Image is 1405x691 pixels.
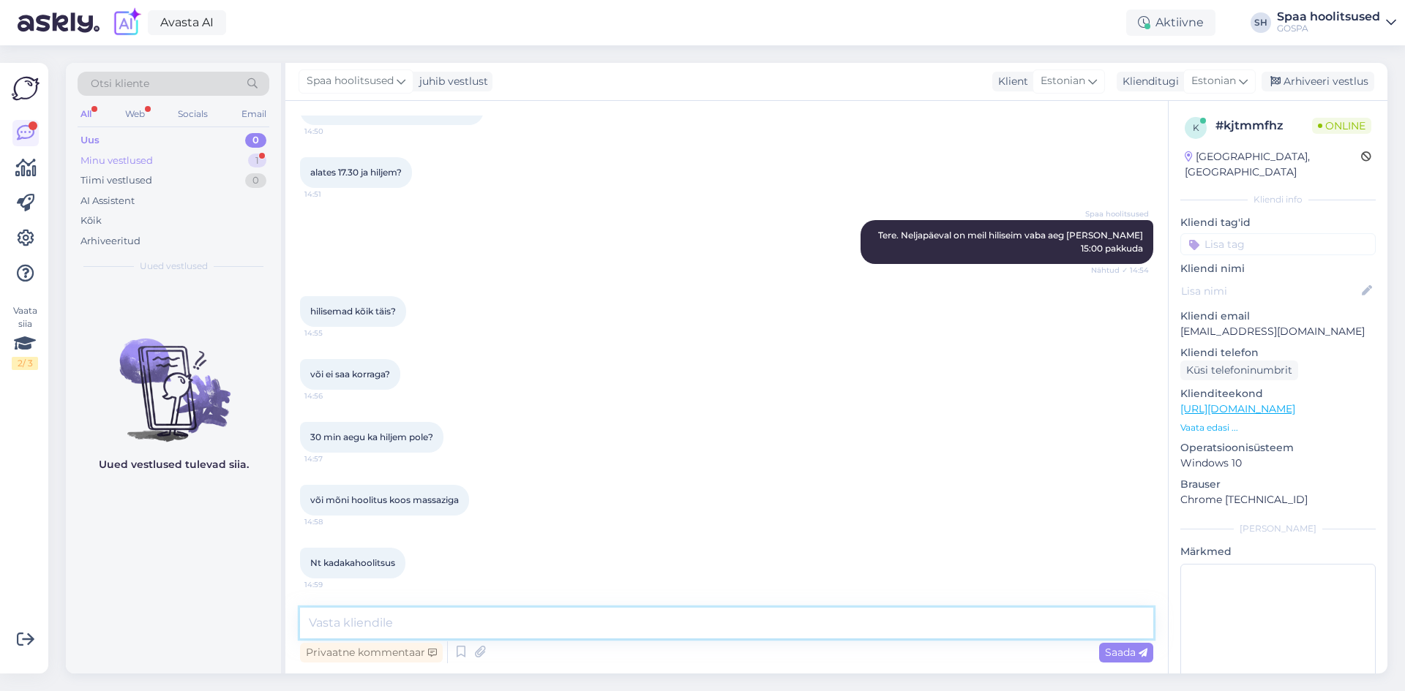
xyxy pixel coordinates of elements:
span: 14:50 [304,126,359,137]
span: Spaa hoolitsused [307,73,394,89]
div: Uus [80,133,100,148]
div: # kjtmmfhz [1215,117,1312,135]
div: juhib vestlust [413,74,488,89]
span: Tere. Neljapäeval on meil hiliseim vaba aeg [PERSON_NAME] 15:00 pakkuda [878,230,1145,254]
div: Klienditugi [1117,74,1179,89]
img: explore-ai [111,7,142,38]
div: 1 [248,154,266,168]
span: Otsi kliente [91,76,149,91]
span: Nähtud ✓ 14:54 [1091,265,1149,276]
div: GOSPA [1277,23,1380,34]
input: Lisa nimi [1181,283,1359,299]
a: Avasta AI [148,10,226,35]
span: 30 min aegu ka hiljem pole? [310,431,433,442]
span: 14:56 [304,390,359,401]
div: Minu vestlused [80,154,153,168]
span: alates 17.30 ja hiljem? [310,167,402,178]
div: AI Assistent [80,194,135,208]
div: Kliendi info [1180,193,1376,206]
span: 14:59 [304,579,359,590]
span: 14:58 [304,516,359,527]
p: Chrome [TECHNICAL_ID] [1180,492,1376,507]
div: All [78,105,94,124]
div: Privaatne kommentaar [300,643,443,662]
span: Uued vestlused [140,260,208,273]
span: 14:51 [304,189,359,200]
span: 14:55 [304,328,359,339]
div: [GEOGRAPHIC_DATA], [GEOGRAPHIC_DATA] [1185,149,1361,180]
div: Kõik [80,214,102,228]
div: [PERSON_NAME] [1180,522,1376,535]
span: või ei saa korraga? [310,369,390,380]
span: Estonian [1041,73,1085,89]
div: Küsi telefoninumbrit [1180,360,1298,380]
span: Saada [1105,646,1147,659]
a: [URL][DOMAIN_NAME] [1180,402,1295,415]
img: Askly Logo [12,75,40,102]
div: Socials [175,105,211,124]
p: Vaata edasi ... [1180,421,1376,434]
p: Kliendi telefon [1180,345,1376,360]
span: k [1193,122,1199,133]
div: Aktiivne [1126,10,1215,36]
div: Tiimi vestlused [80,173,152,188]
div: SH [1251,12,1271,33]
div: Email [239,105,269,124]
p: Klienditeekond [1180,386,1376,401]
span: Spaa hoolitsused [1085,208,1149,219]
div: 0 [245,133,266,148]
input: Lisa tag [1180,233,1376,255]
div: Arhiveeritud [80,234,140,249]
img: No chats [66,312,281,444]
span: Online [1312,118,1371,134]
span: või mõni hoolitus koos massaziga [310,494,459,505]
p: Brauser [1180,477,1376,492]
a: Spaa hoolitsusedGOSPA [1277,11,1396,34]
span: Estonian [1191,73,1236,89]
p: [EMAIL_ADDRESS][DOMAIN_NAME] [1180,324,1376,339]
p: Märkmed [1180,544,1376,559]
p: Kliendi tag'id [1180,215,1376,230]
div: 2 / 3 [12,357,38,370]
span: hilisemad kõik täis? [310,306,396,317]
p: Windows 10 [1180,456,1376,471]
div: Vaata siia [12,304,38,370]
span: 14:57 [304,453,359,464]
div: Spaa hoolitsused [1277,11,1380,23]
span: Nt kadakahoolitsus [310,557,395,568]
p: Operatsioonisüsteem [1180,440,1376,456]
div: Arhiveeri vestlus [1262,72,1374,91]
p: Kliendi nimi [1180,261,1376,276]
div: Klient [992,74,1028,89]
div: 0 [245,173,266,188]
p: Uued vestlused tulevad siia. [99,457,249,472]
p: Kliendi email [1180,309,1376,324]
div: Web [122,105,148,124]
